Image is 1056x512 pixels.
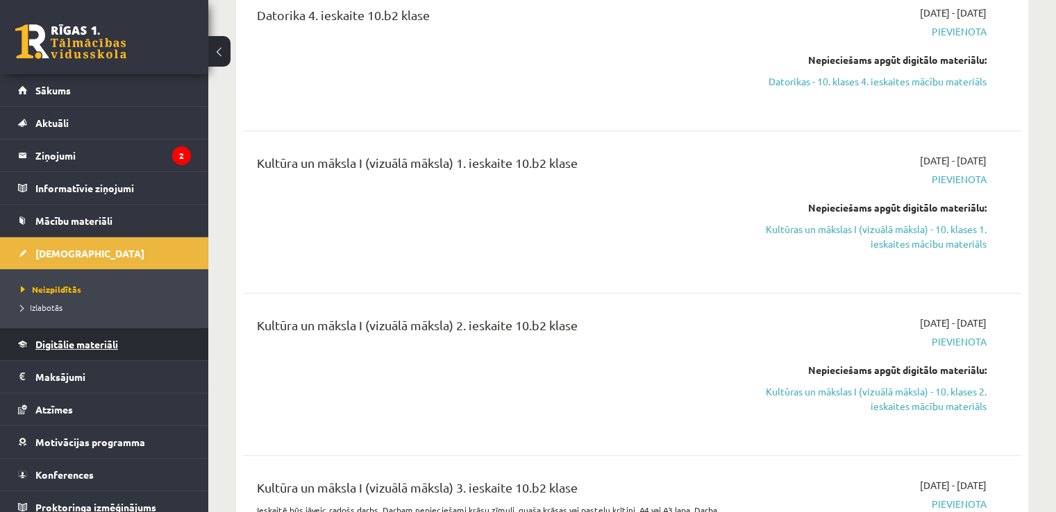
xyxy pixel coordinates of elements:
a: Rīgas 1. Tālmācības vidusskola [15,24,126,59]
a: Informatīvie ziņojumi [18,172,191,204]
a: Neizpildītās [21,283,194,296]
div: Kultūra un māksla I (vizuālā māksla) 2. ieskaite 10.b2 klase [257,316,737,341]
a: Maksājumi [18,361,191,393]
a: Sākums [18,74,191,106]
span: [DATE] - [DATE] [920,6,987,20]
span: Pievienota [757,334,987,349]
span: Pievienota [757,172,987,187]
span: Sākums [35,84,71,96]
a: Izlabotās [21,301,194,314]
div: Kultūra un māksla I (vizuālā māksla) 3. ieskaite 10.b2 klase [257,478,737,504]
span: Aktuāli [35,117,69,129]
a: Ziņojumi2 [18,139,191,171]
span: [DATE] - [DATE] [920,478,987,493]
legend: Ziņojumi [35,139,191,171]
span: Neizpildītās [21,284,81,295]
a: Datorikas - 10. klases 4. ieskaites mācību materiāls [757,74,987,89]
span: [DATE] - [DATE] [920,153,987,168]
div: Kultūra un māksla I (vizuālā māksla) 1. ieskaite 10.b2 klase [257,153,737,179]
a: Mācību materiāli [18,205,191,237]
div: Nepieciešams apgūt digitālo materiālu: [757,200,987,215]
span: Pievienota [757,497,987,511]
i: 2 [172,146,191,165]
div: Nepieciešams apgūt digitālo materiālu: [757,363,987,377]
a: Digitālie materiāli [18,328,191,360]
span: Pievienota [757,24,987,39]
a: Konferences [18,459,191,490]
a: Aktuāli [18,107,191,139]
a: Kultūras un mākslas I (vizuālā māksla) - 10. klases 1. ieskaites mācību materiāls [757,222,987,251]
span: Izlabotās [21,302,62,313]
legend: Maksājumi [35,361,191,393]
legend: Informatīvie ziņojumi [35,172,191,204]
span: Atzīmes [35,403,73,416]
span: Mācību materiāli [35,214,112,227]
span: Motivācijas programma [35,436,145,448]
a: Motivācijas programma [18,426,191,458]
span: [DEMOGRAPHIC_DATA] [35,247,144,259]
a: Atzīmes [18,393,191,425]
span: Konferences [35,468,94,481]
a: [DEMOGRAPHIC_DATA] [18,237,191,269]
a: Kultūras un mākslas I (vizuālā māksla) - 10. klases 2. ieskaites mācību materiāls [757,384,987,413]
div: Nepieciešams apgūt digitālo materiālu: [757,53,987,67]
div: Datorika 4. ieskaite 10.b2 klase [257,6,737,31]
span: Digitālie materiāli [35,338,118,350]
span: [DATE] - [DATE] [920,316,987,330]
